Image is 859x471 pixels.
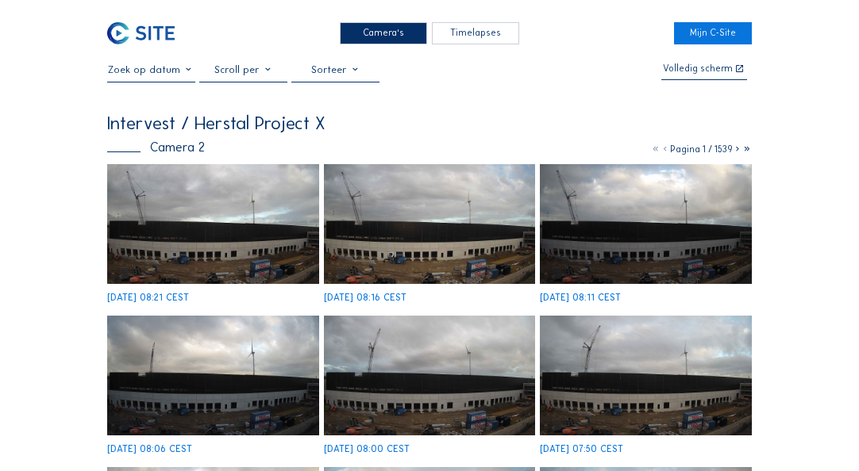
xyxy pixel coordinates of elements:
[107,22,184,45] a: C-SITE Logo
[432,22,519,45] div: Timelapses
[670,144,733,155] span: Pagina 1 / 1539
[540,445,623,454] div: [DATE] 07:50 CEST
[107,141,205,154] div: Camera 2
[324,164,536,284] img: image_53214209
[107,164,319,284] img: image_53214345
[107,114,325,132] div: Intervest / Herstal Project X
[324,445,410,454] div: [DATE] 08:00 CEST
[107,293,189,303] div: [DATE] 08:21 CEST
[107,445,192,454] div: [DATE] 08:06 CEST
[540,293,621,303] div: [DATE] 08:11 CEST
[107,316,319,435] img: image_53213936
[324,316,536,435] img: image_53213677
[674,22,751,45] a: Mijn C-Site
[324,293,406,303] div: [DATE] 08:16 CEST
[107,63,195,75] input: Zoek op datum 󰅀
[107,22,175,45] img: C-SITE Logo
[663,64,733,75] div: Volledig scherm
[540,316,752,435] img: image_53213511
[340,22,427,45] div: Camera's
[540,164,752,284] img: image_53214067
